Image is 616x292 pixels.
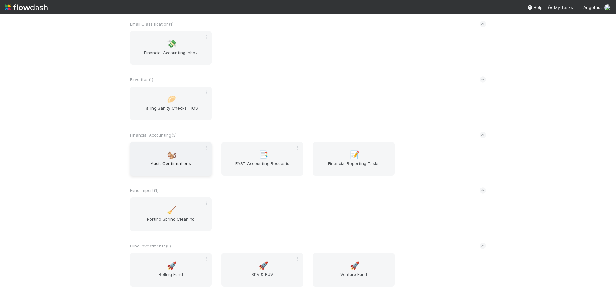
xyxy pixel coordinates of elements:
[350,151,360,159] span: 📝
[259,151,268,159] span: 📑
[133,49,209,62] span: Financial Accounting Inbox
[315,271,392,284] span: Venture Fund
[221,142,303,176] a: 📑FAST Accounting Requests
[604,4,611,11] img: avatar_030f5503-c087-43c2-95d1-dd8963b2926c.png
[224,271,301,284] span: SPV & RUV
[221,253,303,287] a: 🚀SPV & RUV
[130,142,212,176] a: 🐿️Audit Confirmations
[130,21,174,27] span: Email Classification ( 1 )
[167,151,177,159] span: 🐿️
[583,5,602,10] span: AngelList
[259,262,268,270] span: 🚀
[133,105,209,118] span: Failing Sanity Checks - IOS
[315,160,392,173] span: Financial Reporting Tasks
[130,253,212,287] a: 🚀Rolling Fund
[224,160,301,173] span: FAST Accounting Requests
[167,40,177,48] span: 💸
[313,253,395,287] a: 🚀Venture Fund
[167,206,177,214] span: 🧹
[350,262,360,270] span: 🚀
[130,87,212,120] a: 🥟Failing Sanity Checks - IOS
[130,31,212,65] a: 💸Financial Accounting Inbox
[133,271,209,284] span: Rolling Fund
[130,197,212,231] a: 🧹Porting Spring Cleaning
[313,142,395,176] a: 📝Financial Reporting Tasks
[548,5,573,10] span: My Tasks
[548,4,573,11] a: My Tasks
[130,243,171,248] span: Fund Investments ( 3 )
[130,132,177,138] span: Financial Accounting ( 3 )
[527,4,543,11] div: Help
[133,160,209,173] span: Audit Confirmations
[167,95,177,104] span: 🥟
[133,216,209,229] span: Porting Spring Cleaning
[130,77,153,82] span: Favorites ( 1 )
[130,188,158,193] span: Fund Import ( 1 )
[167,262,177,270] span: 🚀
[5,2,48,13] img: logo-inverted-e16ddd16eac7371096b0.svg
